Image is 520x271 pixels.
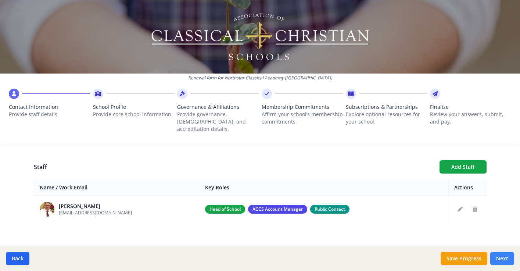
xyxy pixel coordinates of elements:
span: Head of School [205,205,245,214]
button: Next [490,252,514,265]
p: Affirm your school’s membership commitments. [262,111,343,125]
button: Delete staff [469,203,481,215]
div: [PERSON_NAME] [59,203,132,210]
span: Governance & Affiliations [177,103,258,111]
th: Key Roles [199,179,448,196]
p: Review your answers, submit, and pay. [430,111,511,125]
span: [EMAIL_ADDRESS][DOMAIN_NAME] [59,210,132,216]
p: Provide core school information. [93,111,174,118]
span: Contact Information [9,103,90,111]
span: School Profile [93,103,174,111]
span: ACCS Account Manager [248,205,307,214]
button: Add Staff [440,160,487,174]
button: Back [6,252,29,265]
th: Name / Work Email [34,179,199,196]
p: Provide staff details. [9,111,90,118]
p: Explore optional resources for your school. [346,111,427,125]
button: Save Progress [441,252,487,265]
span: Public Contact [310,205,349,214]
button: Edit staff [454,203,466,215]
h1: Staff [34,163,434,171]
th: Actions [448,179,487,196]
span: Subscriptions & Partnerships [346,103,427,111]
p: Provide governance, [DEMOGRAPHIC_DATA], and accreditation details. [177,111,258,133]
span: Membership Commitments [262,103,343,111]
span: Finalize [430,103,511,111]
img: Logo [150,11,370,63]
